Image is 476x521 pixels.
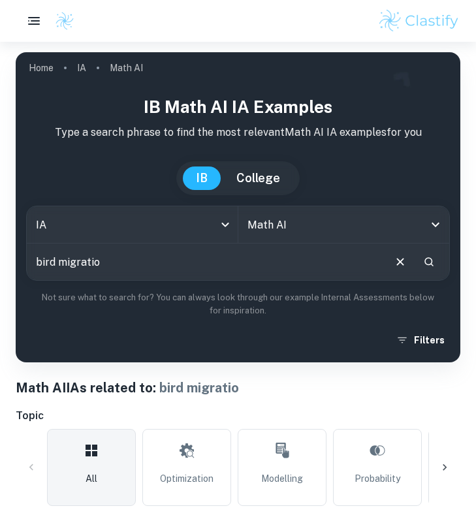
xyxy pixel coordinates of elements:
div: IA [27,206,238,243]
button: Filters [393,328,450,352]
span: Optimization [160,471,214,486]
span: All [86,471,97,486]
h1: Math AI IAs related to: [16,378,460,398]
a: Clastify logo [47,11,74,31]
p: Type a search phrase to find the most relevant Math AI IA examples for you [26,125,450,140]
button: IB [183,166,221,190]
button: Open [426,215,445,234]
a: Home [29,59,54,77]
button: College [223,166,293,190]
span: Probability [355,471,400,486]
p: Math AI [110,61,143,75]
button: Clear [388,249,413,274]
p: Not sure what to search for? You can always look through our example Internal Assessments below f... [26,291,450,318]
input: E.g. voronoi diagrams, IBD candidates spread, music... [27,244,383,280]
img: Clastify logo [377,8,460,34]
span: bird migratio [159,380,239,396]
img: Clastify logo [55,11,74,31]
button: Search [418,251,440,273]
h1: IB Math AI IA examples [26,94,450,119]
h6: Topic [16,408,460,424]
a: IA [77,59,86,77]
img: profile cover [16,52,460,362]
span: Modelling [261,471,303,486]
